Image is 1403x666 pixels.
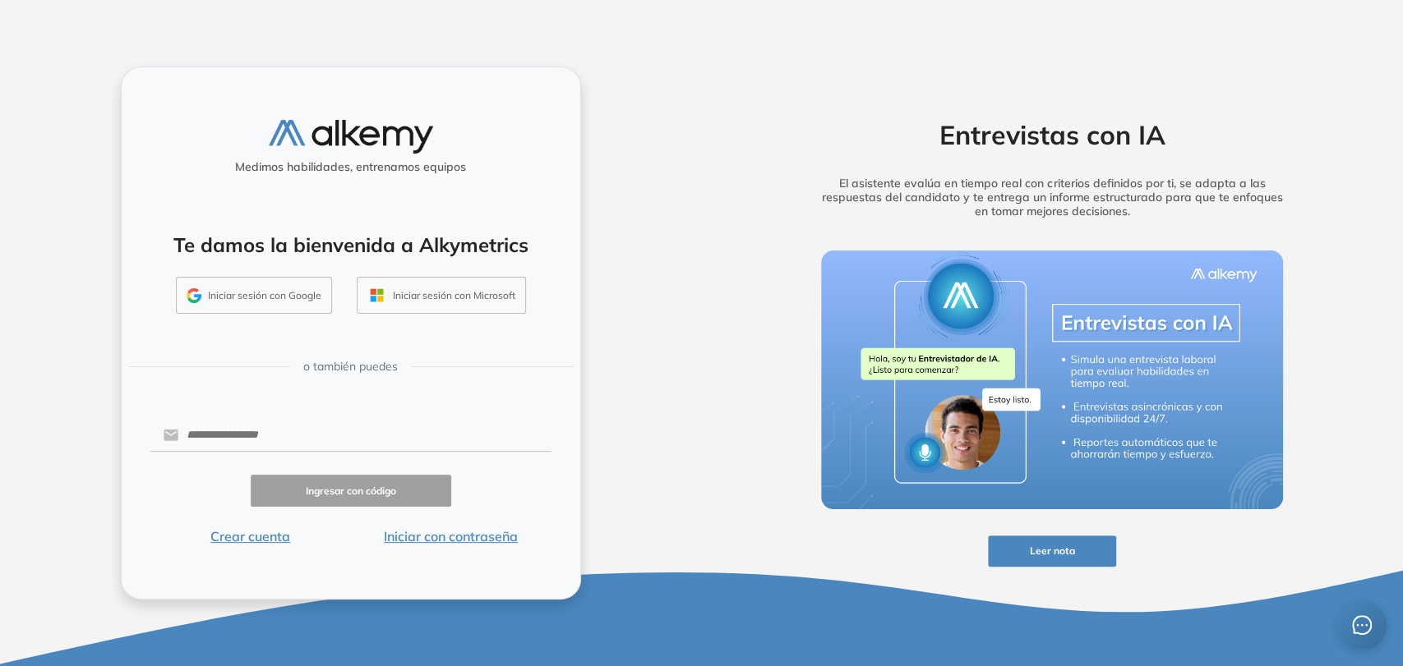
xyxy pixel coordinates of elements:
[367,286,386,305] img: OUTLOOK_ICON
[150,526,351,546] button: Crear cuenta
[796,177,1308,218] h5: El asistente evalúa en tiempo real con criterios definidos por ti, se adapta a las respuestas del...
[128,160,574,174] h5: Medimos habilidades, entrenamos equipos
[251,475,451,507] button: Ingresar con código
[988,535,1116,567] button: Leer nota
[303,358,398,375] span: o también puedes
[143,233,559,257] h4: Te damos la bienvenida a Alkymetrics
[1351,614,1373,636] span: message
[796,119,1308,150] h2: Entrevistas con IA
[176,277,332,315] button: Iniciar sesión con Google
[351,526,552,546] button: Iniciar con contraseña
[821,250,1283,510] img: img-more-info
[357,277,526,315] button: Iniciar sesión con Microsoft
[187,288,201,303] img: GMAIL_ICON
[269,120,433,154] img: logo-alkemy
